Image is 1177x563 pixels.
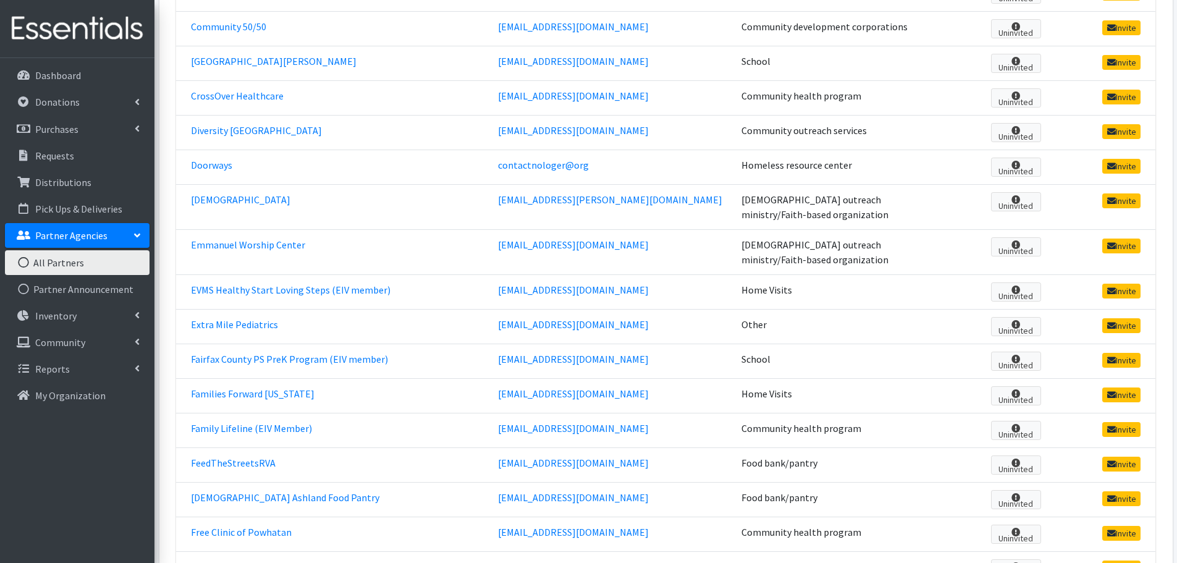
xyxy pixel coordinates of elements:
span: Uninvited [991,317,1042,336]
td: Homeless resource center [734,150,940,184]
a: Purchases [5,117,150,142]
a: [EMAIL_ADDRESS][DOMAIN_NAME] [498,20,649,33]
p: Pick Ups & Deliveries [35,203,122,215]
p: Community [35,336,85,349]
span: Uninvited [991,123,1042,142]
a: My Organization [5,383,150,408]
a: FeedTheStreetsRVA [191,457,276,469]
p: Dashboard [35,69,81,82]
td: Community health program [734,413,940,447]
a: Invite [1102,193,1141,208]
a: Free Clinic of Powhatan [191,526,292,538]
a: Doorways [191,159,232,171]
td: Home Visits [734,378,940,413]
a: [EMAIL_ADDRESS][DOMAIN_NAME] [498,90,649,102]
p: Distributions [35,176,91,188]
a: [EMAIL_ADDRESS][DOMAIN_NAME] [498,353,649,365]
td: Community health program [734,517,940,551]
a: Fairfax County PS PreK Program (EIV member) [191,353,388,365]
td: [DEMOGRAPHIC_DATA] outreach ministry/Faith-based organization [734,229,940,274]
a: Invite [1102,353,1141,368]
a: [DEMOGRAPHIC_DATA] Ashland Food Pantry [191,491,379,504]
td: Community outreach services [734,115,940,150]
a: Community [5,330,150,355]
span: Uninvited [991,88,1042,108]
span: Uninvited [991,455,1042,475]
p: Donations [35,96,80,108]
a: [EMAIL_ADDRESS][DOMAIN_NAME] [498,124,649,137]
a: Invite [1102,159,1141,174]
td: Food bank/pantry [734,447,940,482]
a: Partner Announcement [5,277,150,302]
a: Reports [5,357,150,381]
a: Distributions [5,170,150,195]
span: Uninvited [991,54,1042,73]
td: Other [734,309,940,344]
a: Invite [1102,55,1141,70]
td: School [734,344,940,378]
a: Invite [1102,90,1141,104]
span: Uninvited [991,237,1042,256]
img: HumanEssentials [5,8,150,49]
a: EVMS Healthy Start Loving Steps (EIV member) [191,284,390,296]
a: [EMAIL_ADDRESS][DOMAIN_NAME] [498,457,649,469]
a: Invite [1102,422,1141,437]
a: [EMAIL_ADDRESS][DOMAIN_NAME] [498,284,649,296]
a: Donations [5,90,150,114]
span: Uninvited [991,282,1042,302]
td: School [734,46,940,80]
a: Partner Agencies [5,223,150,248]
a: Pick Ups & Deliveries [5,197,150,221]
span: Uninvited [991,386,1042,405]
p: Requests [35,150,74,162]
p: Reports [35,363,70,375]
td: Home Visits [734,274,940,309]
a: Dashboard [5,63,150,88]
a: Families Forward [US_STATE] [191,387,314,400]
td: Community health program [734,80,940,115]
a: [EMAIL_ADDRESS][DOMAIN_NAME] [498,422,649,434]
span: Uninvited [991,19,1042,38]
a: Invite [1102,20,1141,35]
a: Invite [1102,284,1141,298]
a: Inventory [5,303,150,328]
a: Emmanuel Worship Center [191,239,305,251]
a: [EMAIL_ADDRESS][DOMAIN_NAME] [498,491,649,504]
a: Community 50/50 [191,20,266,33]
td: [DEMOGRAPHIC_DATA] outreach ministry/Faith-based organization [734,184,940,229]
a: CrossOver Healthcare [191,90,284,102]
span: Uninvited [991,352,1042,371]
a: Diversity [GEOGRAPHIC_DATA] [191,124,322,137]
a: Invite [1102,526,1141,541]
span: Uninvited [991,158,1042,177]
p: Partner Agencies [35,229,108,242]
a: Invite [1102,457,1141,472]
a: Invite [1102,491,1141,506]
p: Purchases [35,123,78,135]
a: [EMAIL_ADDRESS][DOMAIN_NAME] [498,239,649,251]
a: [EMAIL_ADDRESS][DOMAIN_NAME] [498,318,649,331]
a: contactnologer@org [498,159,589,171]
a: Family Lifeline (EIV Member) [191,422,312,434]
span: Uninvited [991,525,1042,544]
a: All Partners [5,250,150,275]
a: Invite [1102,318,1141,333]
p: My Organization [35,389,106,402]
span: Uninvited [991,421,1042,440]
a: Invite [1102,387,1141,402]
a: [EMAIL_ADDRESS][DOMAIN_NAME] [498,387,649,400]
span: Uninvited [991,192,1042,211]
a: [DEMOGRAPHIC_DATA] [191,193,290,206]
td: Food bank/pantry [734,482,940,517]
a: [EMAIL_ADDRESS][DOMAIN_NAME] [498,55,649,67]
p: Inventory [35,310,77,322]
a: Extra Mile Pediatrics [191,318,278,331]
a: [GEOGRAPHIC_DATA][PERSON_NAME] [191,55,356,67]
span: Uninvited [991,490,1042,509]
a: [EMAIL_ADDRESS][PERSON_NAME][DOMAIN_NAME] [498,193,722,206]
a: Invite [1102,124,1141,139]
a: [EMAIL_ADDRESS][DOMAIN_NAME] [498,526,649,538]
a: Invite [1102,239,1141,253]
a: Requests [5,143,150,168]
td: Community development corporations [734,11,940,46]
